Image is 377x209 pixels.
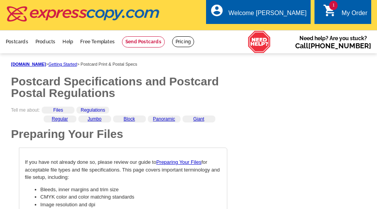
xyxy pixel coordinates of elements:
[41,186,221,194] li: Bleeds, inner margins and trim size
[63,39,73,44] a: Help
[11,128,227,140] h1: Preparing Your Files
[153,116,175,122] a: Panoramic
[41,201,221,209] li: Image resolution and dpi
[223,29,377,209] iframe: LiveChat chat widget
[81,107,105,113] a: Regulations
[11,107,227,119] div: Tell me about:
[6,39,28,44] a: Postcards
[88,116,101,122] a: Jumbo
[123,116,135,122] a: Block
[41,193,221,201] li: CMYK color and color matching standards
[11,76,227,99] h1: Postcard Specifications and Postcard Postal Regulations
[48,62,77,66] a: Getting Started
[228,10,306,20] div: Welcome [PERSON_NAME]
[210,3,224,17] i: account_circle
[25,158,221,181] p: If you have not already done so, please review our guide to for acceptable file types and file sp...
[11,62,137,66] span: > > Postcard Print & Postal Specs
[11,62,46,66] a: [DOMAIN_NAME]
[80,39,115,44] a: Free Templates
[53,107,63,113] a: Files
[156,159,201,165] a: Preparing Your Files
[323,3,337,17] i: shopping_cart
[36,39,56,44] a: Products
[193,116,205,122] a: Giant
[323,8,367,18] a: 1 shopping_cart My Order
[341,10,367,20] div: My Order
[52,116,68,122] a: Regular
[329,1,338,10] span: 1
